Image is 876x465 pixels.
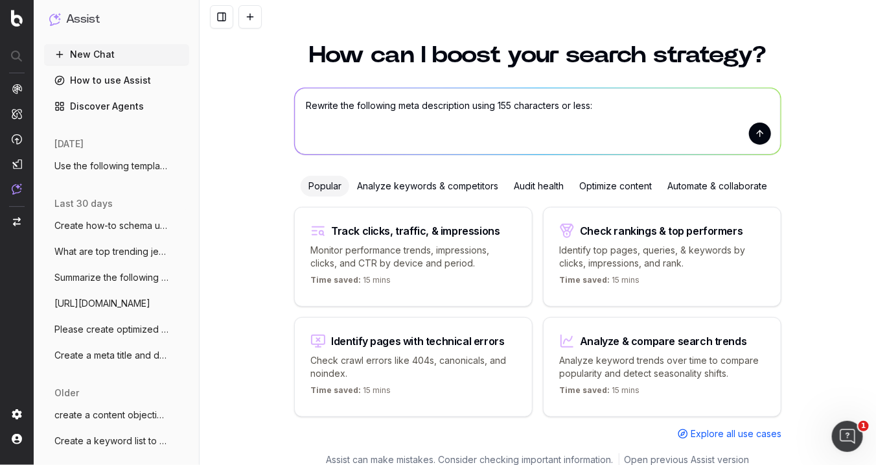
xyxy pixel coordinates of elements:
[44,70,189,91] a: How to use Assist
[310,354,516,380] p: Check crawl errors like 404s, canonicals, and noindex.
[54,271,168,284] span: Summarize the following from a results p
[331,336,505,346] div: Identify pages with technical errors
[559,385,640,401] p: 15 mins
[54,387,79,399] span: older
[54,297,150,310] span: [URL][DOMAIN_NAME]
[559,275,610,285] span: Time saved:
[44,405,189,425] button: create a content objective for an articl
[331,226,500,236] div: Track clicks, traffic, & impressions
[54,160,168,173] span: Use the following template: SEO Summary
[12,409,22,420] img: Setting
[54,435,168,447] span: Create a keyword list to optimize a [DATE]
[691,427,781,440] span: Explore all use cases
[44,431,189,451] button: Create a keyword list to optimize a [DATE]
[11,10,23,27] img: Botify logo
[310,385,361,395] span: Time saved:
[66,10,100,29] h1: Assist
[44,293,189,314] button: [URL][DOMAIN_NAME]
[12,184,22,195] img: Assist
[44,319,189,340] button: Please create optimized titles and descr
[44,96,189,117] a: Discover Agents
[559,354,765,380] p: Analyze keyword trends over time to compare popularity and detect seasonality shifts.
[678,427,781,440] a: Explore all use cases
[559,385,610,395] span: Time saved:
[49,10,184,29] button: Assist
[54,349,168,362] span: Create a meta title and description for
[44,44,189,65] button: New Chat
[506,176,571,197] div: Audit health
[559,244,765,270] p: Identify top pages, queries, & keywords by clicks, impressions, and rank.
[12,134,22,145] img: Activation
[44,241,189,262] button: What are top trending jewelry product ty
[859,421,869,431] span: 1
[580,226,743,236] div: Check rankings & top performers
[12,434,22,444] img: My account
[295,88,781,154] textarea: Rewrite the following meta description using 155 characters or less:
[571,176,660,197] div: Optimize content
[54,409,168,422] span: create a content objective for an articl
[660,176,775,197] div: Automate & collaborate
[310,244,516,270] p: Monitor performance trends, impressions, clicks, and CTR by device and period.
[44,267,189,288] button: Summarize the following from a results p
[12,84,22,94] img: Analytics
[54,197,113,210] span: last 30 days
[832,421,863,452] iframe: Intercom live chat
[310,275,391,291] p: 15 mins
[54,245,168,258] span: What are top trending jewelry product ty
[44,215,189,236] button: Create how-to schema using the following
[54,219,168,232] span: Create how-to schema using the following
[54,323,168,336] span: Please create optimized titles and descr
[310,275,361,285] span: Time saved:
[44,345,189,366] button: Create a meta title and description for
[12,108,22,119] img: Intelligence
[294,43,781,67] h1: How can I boost your search strategy?
[349,176,506,197] div: Analyze keywords & competitors
[13,217,21,226] img: Switch project
[559,275,640,291] p: 15 mins
[301,176,349,197] div: Popular
[580,336,747,346] div: Analyze & compare search trends
[12,159,22,169] img: Studio
[54,137,84,150] span: [DATE]
[310,385,391,401] p: 15 mins
[49,13,61,25] img: Assist
[44,156,189,176] button: Use the following template: SEO Summary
